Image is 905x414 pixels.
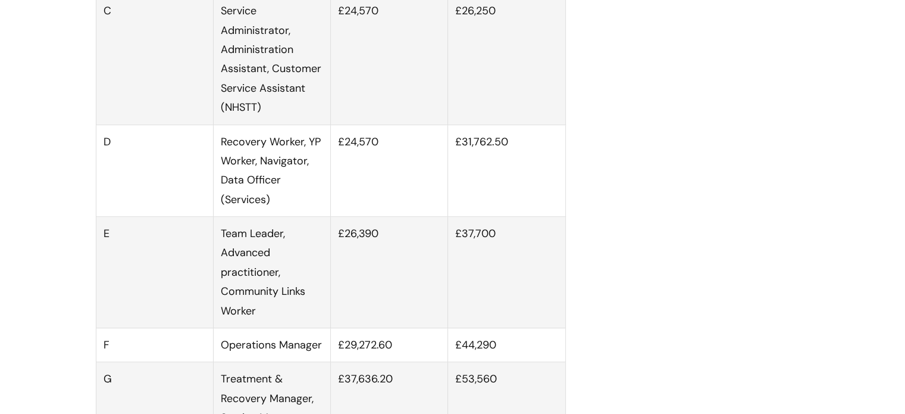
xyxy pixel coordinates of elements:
[96,328,213,362] td: F
[96,217,213,328] td: E
[331,217,448,328] td: £26,390
[331,328,448,362] td: £29,272.60
[448,328,565,362] td: £44,290
[96,124,213,217] td: D
[213,124,330,217] td: Recovery Worker, YP Worker, Navigator, Data Officer (Services)
[448,124,565,217] td: £31,762.50
[448,217,565,328] td: £37,700
[331,124,448,217] td: £24,570
[213,328,330,362] td: Operations Manager
[213,217,330,328] td: Team Leader, Advanced practitioner, Community Links Worker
